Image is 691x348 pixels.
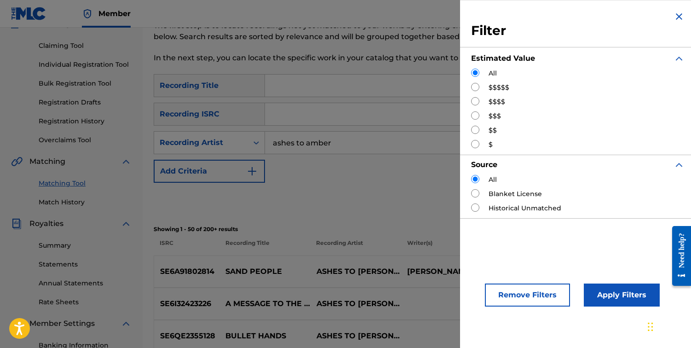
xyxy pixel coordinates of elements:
[121,318,132,329] img: expand
[29,318,95,329] span: Member Settings
[11,7,46,20] img: MLC Logo
[674,159,685,170] img: expand
[584,284,660,307] button: Apply Filters
[219,298,310,309] p: A MESSAGE TO THE LISTENER
[39,278,132,288] a: Annual Statements
[247,166,258,177] img: 9d2ae6d4665cec9f34b9.svg
[39,135,132,145] a: Overclaims Tool
[154,160,265,183] button: Add Criteria
[485,284,570,307] button: Remove Filters
[154,52,559,64] p: In the next step, you can locate the specific work in your catalog that you want to match.
[310,331,401,342] p: ASHES TO [PERSON_NAME]
[489,175,497,185] label: All
[39,41,132,51] a: Claiming Tool
[154,74,680,220] form: Search Form
[219,266,310,277] p: SAND PEOPLE
[645,304,691,348] iframe: Chat Widget
[121,156,132,167] img: expand
[11,156,23,167] img: Matching
[39,98,132,107] a: Registration Drafts
[471,160,497,169] strong: Source
[121,218,132,229] img: expand
[471,23,685,39] h3: Filter
[154,20,559,42] p: The first step is to locate recordings not yet matched to your works by entering criteria in the ...
[154,225,680,233] p: Showing 1 - 50 of 200+ results
[11,218,22,229] img: Royalties
[29,218,63,229] span: Royalties
[39,241,132,250] a: Summary
[489,140,493,150] label: $
[648,313,653,341] div: Drag
[39,179,132,188] a: Matching Tool
[219,331,310,342] p: BULLET HANDS
[310,298,401,309] p: ASHES TO [PERSON_NAME]
[401,239,492,255] p: Writer(s)
[39,79,132,88] a: Bulk Registration Tool
[489,203,561,213] label: Historical Unmatched
[39,297,132,307] a: Rate Sheets
[39,60,132,70] a: Individual Registration Tool
[489,111,501,121] label: $$$
[489,126,497,135] label: $$
[489,189,542,199] label: Blanket License
[39,116,132,126] a: Registration History
[674,53,685,64] img: expand
[310,266,401,277] p: ASHES TO [PERSON_NAME]
[219,239,310,255] p: Recording Title
[154,298,219,309] p: SE6I32423226
[11,318,22,329] img: Member Settings
[471,54,535,63] strong: Estimated Value
[489,97,505,107] label: $$$$
[160,137,242,148] div: Recording Artist
[489,69,497,78] label: All
[665,219,691,293] iframe: Resource Center
[39,260,132,269] a: Statements
[82,8,93,19] img: Top Rightsholder
[310,239,401,255] p: Recording Artist
[674,11,685,22] img: close
[39,197,132,207] a: Match History
[489,83,509,93] label: $$$$$
[154,331,219,342] p: SE6QE2355128
[29,156,65,167] span: Matching
[154,239,219,255] p: ISRC
[401,266,492,277] p: [PERSON_NAME]
[154,266,219,277] p: SE6A91802814
[98,8,131,19] span: Member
